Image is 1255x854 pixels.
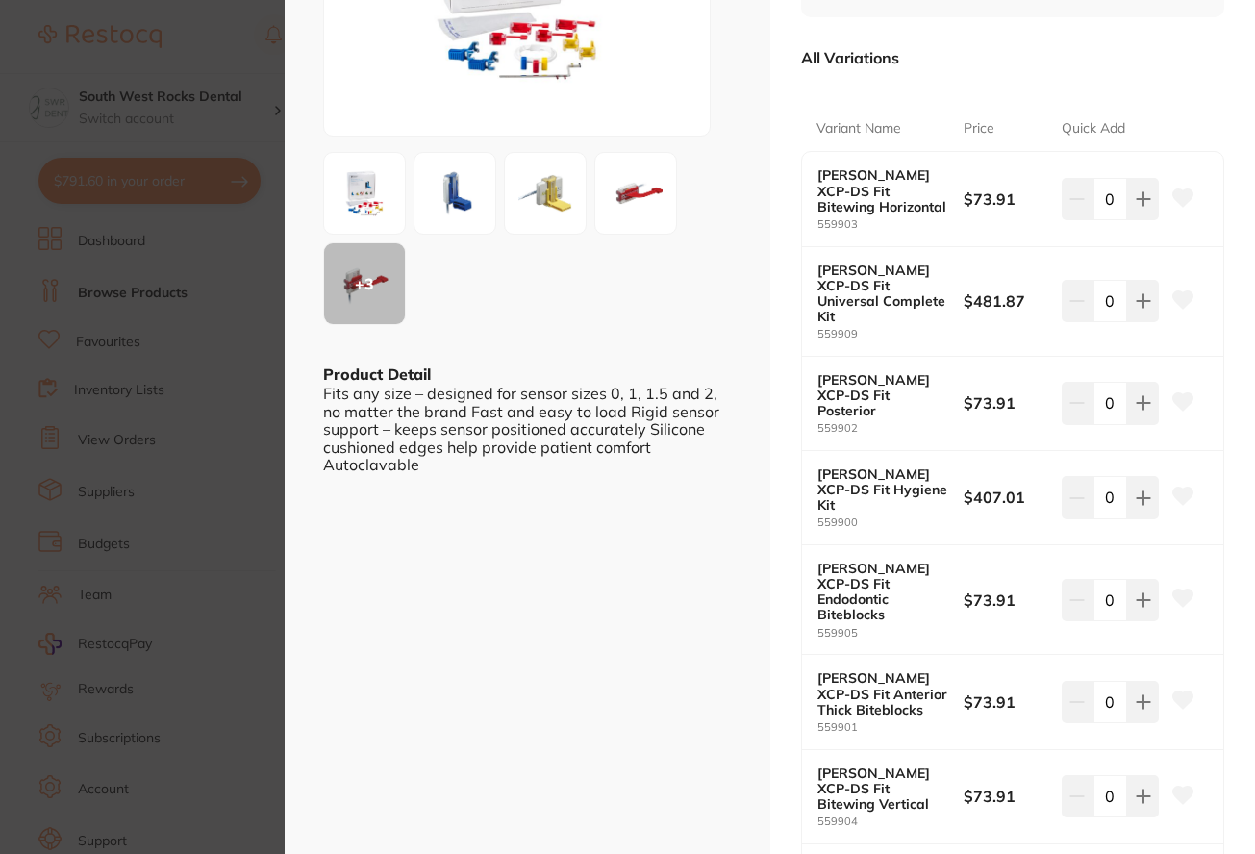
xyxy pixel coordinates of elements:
b: [PERSON_NAME] XCP-DS Fit Posterior [817,372,949,418]
small: 559901 [817,721,964,734]
div: + 3 [324,243,405,324]
img: MC5qcGc [330,159,399,228]
b: [PERSON_NAME] XCP-DS Fit Endodontic Biteblocks [817,561,949,622]
b: [PERSON_NAME] XCP-DS Fit Bitewing Vertical [817,766,949,812]
b: $73.91 [964,392,1051,414]
p: Quick Add [1062,119,1125,138]
b: $73.91 [964,786,1051,807]
b: [PERSON_NAME] XCP-DS Fit Anterior Thick Biteblocks [817,670,949,716]
b: $407.01 [964,487,1051,508]
b: $73.91 [964,590,1051,611]
b: [PERSON_NAME] XCP-DS Fit Hygiene Kit [817,466,949,513]
b: Product Detail [323,364,431,384]
small: 559902 [817,422,964,435]
img: Zw [601,159,670,228]
img: NTk5MDIuanBn [511,159,580,228]
p: Variant Name [816,119,901,138]
small: 559909 [817,328,964,340]
div: Fits any size – designed for sensor sizes 0, 1, 1.5 and 2, no matter the brand Fast and easy to l... [323,385,732,473]
small: 559905 [817,627,964,640]
small: 559900 [817,516,964,529]
p: Price [964,119,994,138]
b: [PERSON_NAME] XCP-DS Fit Bitewing Horizontal [817,167,949,213]
b: $73.91 [964,691,1051,713]
b: $73.91 [964,188,1051,210]
small: 559903 [817,218,964,231]
img: cGc [420,159,489,228]
p: All Variations [801,48,899,67]
small: 559904 [817,816,964,828]
button: +3 [323,242,406,325]
b: $481.87 [964,290,1051,312]
b: [PERSON_NAME] XCP-DS Fit Universal Complete Kit [817,263,949,324]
